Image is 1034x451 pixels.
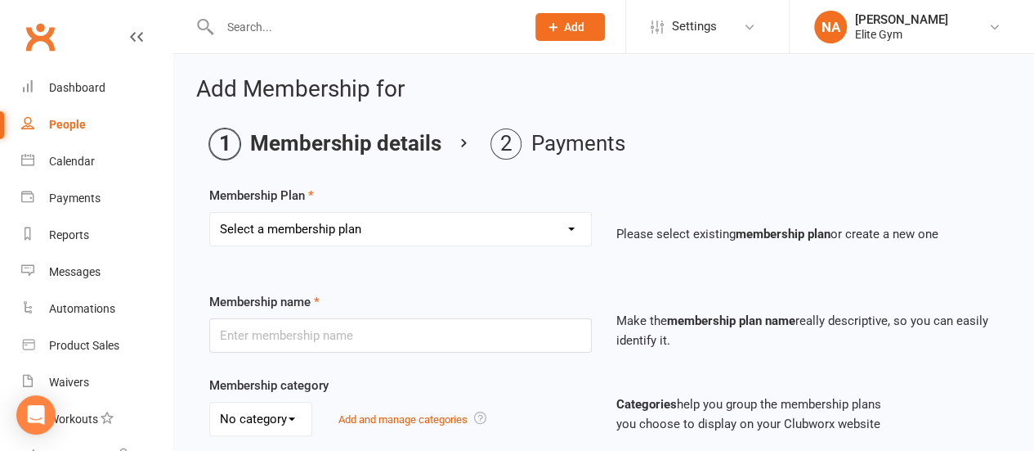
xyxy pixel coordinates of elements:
strong: Categories [616,397,677,412]
label: Membership name [209,292,320,312]
div: NA [814,11,847,43]
a: Payments [21,180,172,217]
span: Settings [672,8,717,45]
li: Membership details [209,129,441,160]
div: [PERSON_NAME] [855,12,948,27]
div: Open Intercom Messenger [16,395,56,435]
div: Payments [49,192,101,205]
div: Elite Gym [855,27,948,42]
div: Workouts [49,413,98,426]
div: Waivers [49,376,89,389]
strong: membership plan [736,227,830,241]
a: Reports [21,217,172,254]
h2: Add Membership for [196,77,1011,102]
a: Messages [21,254,172,291]
a: Automations [21,291,172,327]
a: Clubworx [20,16,60,57]
p: help you group the membership plans you choose to display on your Clubworx website [616,395,999,434]
label: Membership Plan [209,186,314,205]
li: Payments [490,129,625,160]
div: People [49,118,86,131]
a: Waivers [21,364,172,401]
div: Automations [49,302,115,315]
input: Enter membership name [209,318,592,353]
div: Product Sales [49,339,119,352]
p: Please select existing or create a new one [616,224,999,244]
a: Workouts [21,401,172,438]
a: Add and manage categories [338,413,468,426]
div: Reports [49,228,89,241]
div: Calendar [49,155,95,168]
span: Add [564,20,584,34]
a: Dashboard [21,70,172,106]
strong: membership plan name [667,313,795,328]
div: Dashboard [49,81,105,94]
div: Messages [49,265,101,278]
a: Calendar [21,143,172,180]
a: Product Sales [21,327,172,364]
a: People [21,106,172,143]
input: Search... [215,16,515,38]
p: Make the really descriptive, so you can easily identify it. [616,311,999,350]
button: Add [535,13,605,41]
label: Membership category [209,376,329,395]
